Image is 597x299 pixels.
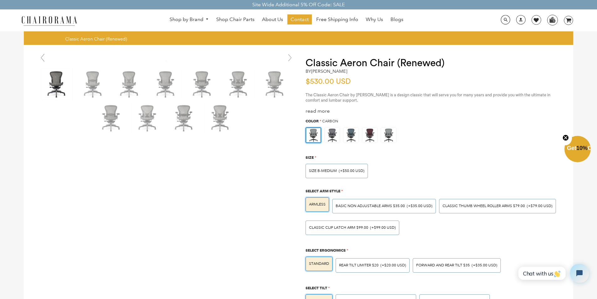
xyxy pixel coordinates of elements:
[316,16,358,23] span: Free Shipping Info
[306,248,346,253] span: Select Ergonomics
[291,16,309,23] span: Contact
[259,14,286,24] a: About Us
[547,15,557,24] img: WhatsApp_Image_2024-07-12_at_16.23.01.webp
[390,16,403,23] span: Blogs
[381,128,396,143] img: https://apo-admin.mageworx.com/front/img/chairorama.myshopify.com/ae6848c9e4cbaa293e2d516f385ec6e...
[325,128,340,143] img: https://apo-admin.mageworx.com/front/img/chairorama.myshopify.com/f520d7dfa44d3d2e85a5fe9a0a95ca9...
[309,261,329,266] span: STANDARD
[559,131,572,145] button: Close teaser
[306,78,351,85] span: $530.00 USD
[166,15,212,24] a: Shop by Brand
[309,168,337,173] span: SIZE B-MEDIUM
[380,264,406,267] span: (+$20.00 USD)
[366,16,383,23] span: Why Us
[311,68,347,74] a: [PERSON_NAME]
[362,128,377,143] img: https://apo-admin.mageworx.com/front/img/chairorama.myshopify.com/f0a8248bab2644c909809aada6fe08d...
[216,16,254,23] span: Shop Chair Parts
[306,189,340,193] span: Select Arm Style
[322,119,338,124] span: Carbon
[287,14,312,24] a: Contact
[213,14,258,24] a: Shop Chair Parts
[150,68,181,100] img: Classic Aeron Chair (Renewed) - chairorama
[527,204,552,208] span: (+$79.00 USD)
[223,68,254,100] img: Classic Aeron Chair (Renewed) - chairorama
[306,108,561,115] div: read more
[313,14,361,24] a: Free Shipping Info
[407,204,432,208] span: (+$35.00 USD)
[65,36,129,42] nav: breadcrumbs
[387,14,406,24] a: Blogs
[472,264,497,267] span: (+$35.00 USD)
[41,68,72,100] img: Classic Aeron Chair (Renewed) - chairorama
[18,15,81,26] img: chairorama
[262,16,283,23] span: About Us
[65,36,127,42] span: Classic Aeron Chair (Renewed)
[306,155,314,160] span: Size
[186,68,218,100] img: Classic Aeron Chair (Renewed) - chairorama
[306,128,321,142] img: https://apo-admin.mageworx.com/front/img/chairorama.myshopify.com/ae6848c9e4cbaa293e2d516f385ec6e...
[77,68,109,100] img: Classic Aeron Chair (Renewed) - chairorama
[168,102,200,134] img: Classic Aeron Chair (Renewed) - chairorama
[339,169,364,173] span: (+$50.00 USD)
[370,226,396,230] span: (+$99.00 USD)
[107,14,466,26] nav: DesktopNavigation
[567,145,596,151] span: Get Off
[416,263,470,268] span: Forward And Rear Tilt $35
[205,102,236,134] img: Classic Aeron Chair (Renewed) - chairorama
[306,286,327,290] span: Select Tilt
[114,68,145,100] img: Classic Aeron Chair (Renewed) - chairorama
[513,259,594,288] iframe: Tidio Chat
[309,225,368,230] span: Classic Clip Latch Arm $99.00
[132,102,163,134] img: Classic Aeron Chair (Renewed) - chairorama
[309,202,326,207] span: ARMLESS
[306,57,561,69] h1: Classic Aeron Chair (Renewed)
[443,204,525,208] span: Classic Thumb Wheel Roller Arms $79.00
[96,102,127,134] img: Classic Aeron Chair (Renewed) - chairorama
[259,68,291,100] img: Classic Aeron Chair (Renewed) - chairorama
[306,93,550,102] span: The Classic Aeron Chair by [PERSON_NAME] is a design classic that will serve you for many years a...
[339,263,379,268] span: Rear Tilt Limiter $20
[343,128,359,143] img: https://apo-admin.mageworx.com/front/img/chairorama.myshopify.com/934f279385142bb1386b89575167202...
[306,119,319,123] span: Color
[363,14,386,24] a: Why Us
[564,136,591,163] div: Get10%OffClose teaser
[576,145,588,151] span: 10%
[306,69,347,74] h2: by
[336,204,405,208] span: BASIC NON ADJUSTABLE ARMS $35.00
